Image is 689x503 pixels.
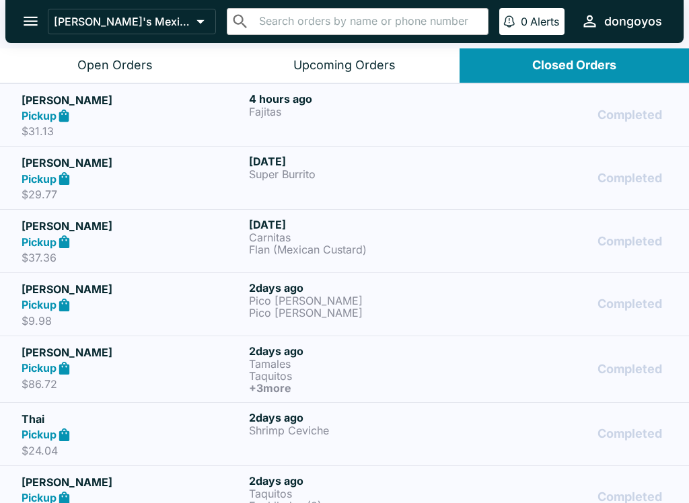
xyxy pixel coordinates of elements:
[249,307,471,319] p: Pico [PERSON_NAME]
[48,9,216,34] button: [PERSON_NAME]'s Mexican Food
[22,172,57,186] strong: Pickup
[249,168,471,180] p: Super Burrito
[22,377,244,391] p: $86.72
[249,295,471,307] p: Pico [PERSON_NAME]
[22,428,57,441] strong: Pickup
[22,344,244,360] h5: [PERSON_NAME]
[22,314,244,327] p: $9.98
[249,411,303,424] span: 2 days ago
[22,92,244,108] h5: [PERSON_NAME]
[13,4,48,38] button: open drawer
[521,15,528,28] p: 0
[249,382,471,394] h6: + 3 more
[249,344,303,358] span: 2 days ago
[22,155,244,171] h5: [PERSON_NAME]
[22,251,244,264] p: $37.36
[575,7,667,36] button: dongoyos
[249,92,471,106] h6: 4 hours ago
[22,411,244,427] h5: Thai
[604,13,662,30] div: dongoyos
[249,106,471,118] p: Fajitas
[249,474,303,488] span: 2 days ago
[77,58,153,73] div: Open Orders
[249,155,471,168] h6: [DATE]
[293,58,396,73] div: Upcoming Orders
[22,474,244,490] h5: [PERSON_NAME]
[22,444,244,457] p: $24.04
[249,218,471,231] h6: [DATE]
[22,188,244,201] p: $29.77
[249,358,471,370] p: Tamales
[249,281,303,295] span: 2 days ago
[249,424,471,436] p: Shrimp Ceviche
[249,243,471,256] p: Flan (Mexican Custard)
[22,298,57,311] strong: Pickup
[22,124,244,138] p: $31.13
[54,15,191,28] p: [PERSON_NAME]'s Mexican Food
[22,218,244,234] h5: [PERSON_NAME]
[532,58,616,73] div: Closed Orders
[249,231,471,243] p: Carnitas
[22,235,57,249] strong: Pickup
[22,361,57,375] strong: Pickup
[249,488,471,500] p: Taquitos
[249,370,471,382] p: Taquitos
[22,109,57,122] strong: Pickup
[22,281,244,297] h5: [PERSON_NAME]
[530,15,559,28] p: Alerts
[255,12,482,31] input: Search orders by name or phone number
